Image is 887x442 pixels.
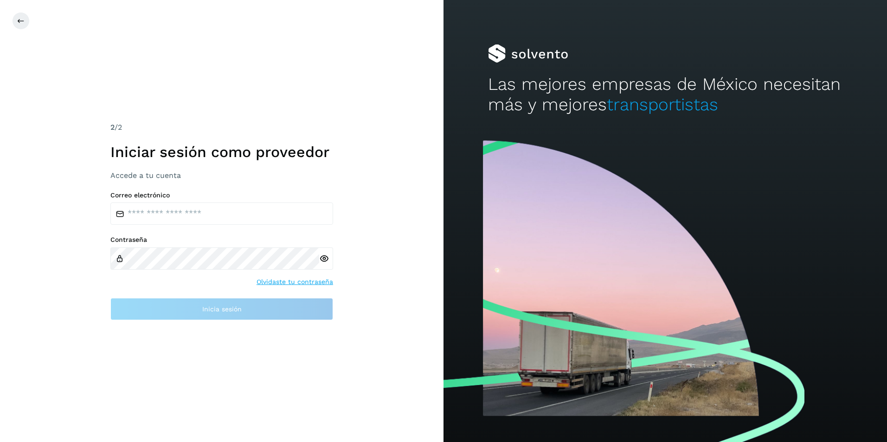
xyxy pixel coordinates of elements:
[110,191,333,199] label: Correo electrónico
[110,143,333,161] h1: Iniciar sesión como proveedor
[257,277,333,287] a: Olvidaste tu contraseña
[202,306,242,312] span: Inicia sesión
[110,236,333,244] label: Contraseña
[110,122,333,133] div: /2
[607,95,718,114] span: transportistas
[110,123,115,132] span: 2
[488,74,843,115] h2: Las mejores empresas de México necesitan más y mejores
[110,298,333,320] button: Inicia sesión
[110,171,333,180] h3: Accede a tu cuenta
